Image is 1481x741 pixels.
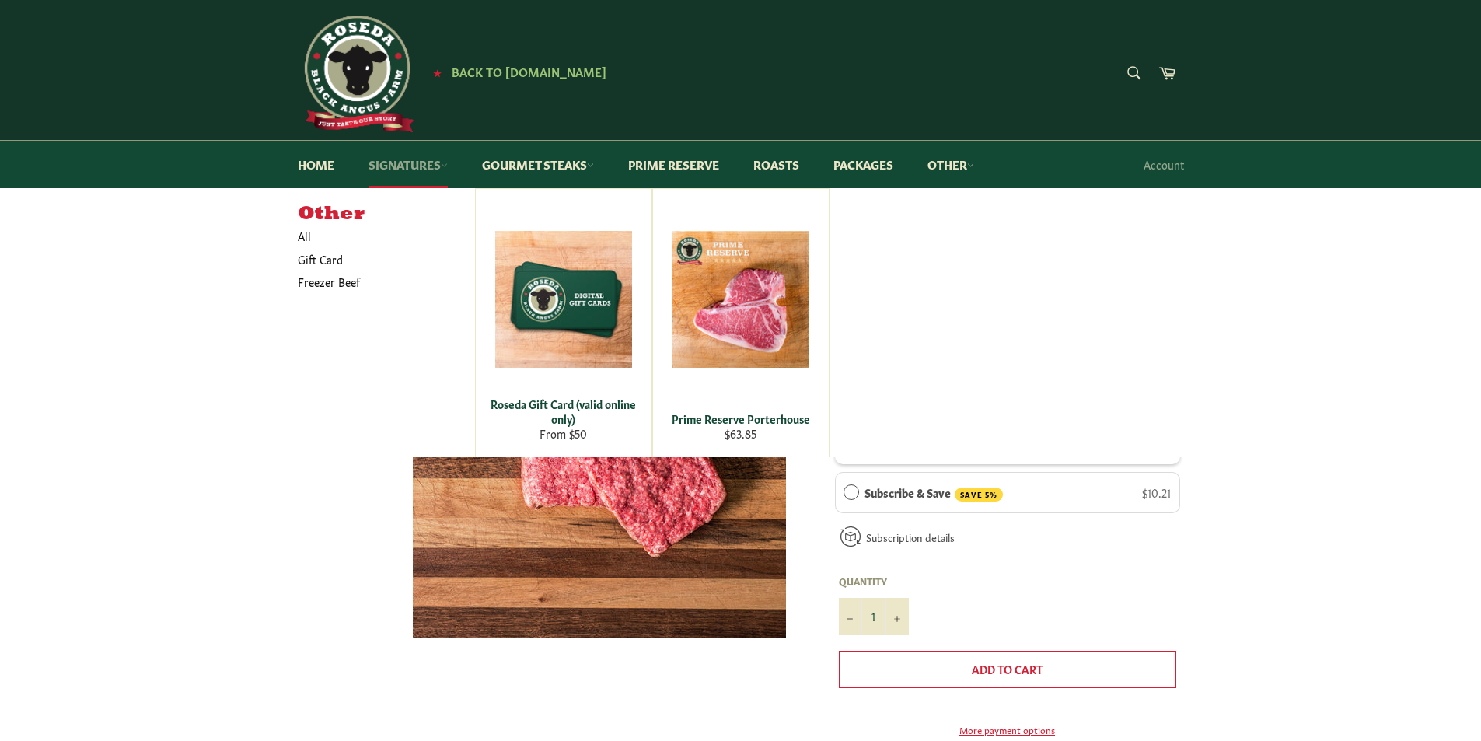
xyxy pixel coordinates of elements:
[353,141,463,188] a: Signatures
[662,411,819,426] div: Prime Reserve Porterhouse
[738,141,815,188] a: Roasts
[485,426,641,441] div: From $50
[844,484,859,501] div: Subscribe & Save
[912,141,990,188] a: Other
[662,426,819,441] div: $63.85
[452,63,606,79] span: Back to [DOMAIN_NAME]
[282,141,350,188] a: Home
[290,225,475,247] a: All
[839,598,862,635] button: Reduce item quantity by one
[818,141,909,188] a: Packages
[290,248,459,271] a: Gift Card
[885,598,909,635] button: Increase item quantity by one
[298,16,414,132] img: Roseda Beef
[652,188,830,457] a: Prime Reserve Porterhouse Prime Reserve Porterhouse $63.85
[298,204,475,225] h5: Other
[839,723,1176,736] a: More payment options
[1142,484,1171,500] span: $10.21
[433,66,442,79] span: ★
[290,271,459,293] a: Freezer Beef
[839,575,909,588] label: Quantity
[955,488,1003,502] span: SAVE 5%
[972,661,1043,676] span: Add to Cart
[485,397,641,427] div: Roseda Gift Card (valid online only)
[466,141,610,188] a: Gourmet Steaks
[495,231,632,368] img: Roseda Gift Card (valid online only)
[866,530,955,544] a: Subscription details
[864,484,1003,502] label: Subscribe & Save
[475,188,652,457] a: Roseda Gift Card (valid online only) Roseda Gift Card (valid online only) From $50
[839,651,1176,688] button: Add to Cart
[613,141,735,188] a: Prime Reserve
[425,66,606,79] a: ★ Back to [DOMAIN_NAME]
[672,231,809,368] img: Prime Reserve Porterhouse
[1136,142,1192,187] a: Account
